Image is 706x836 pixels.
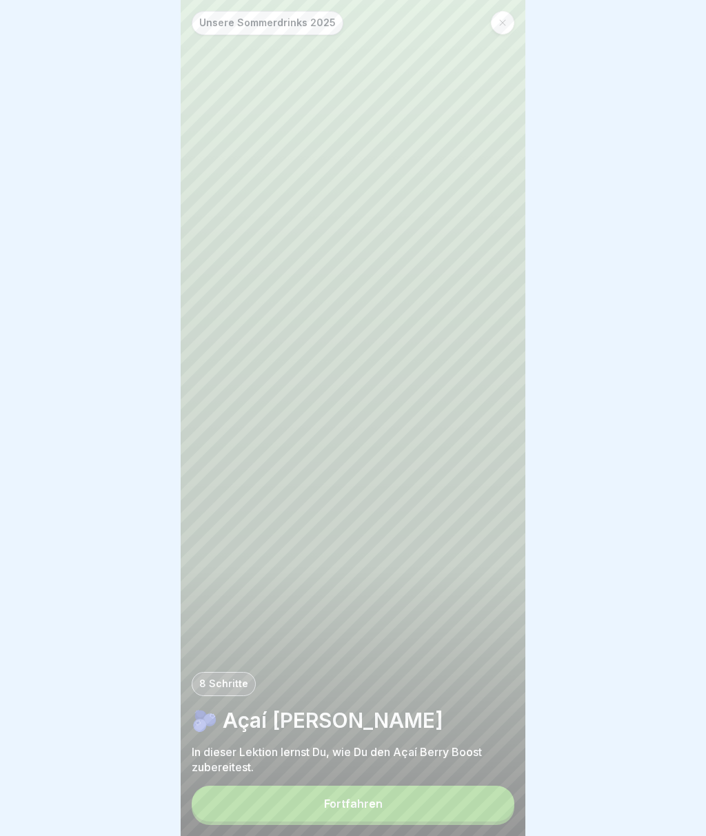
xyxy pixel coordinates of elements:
[199,678,248,690] p: 8 Schritte
[192,744,514,775] p: In dieser Lektion lernst Du, wie Du den Açaí Berry Boost zubereitest.
[199,17,336,29] p: Unsere Sommerdrinks 2025
[192,786,514,822] button: Fortfahren
[192,707,514,733] p: 🫐 Açaí [PERSON_NAME]
[324,797,383,810] div: Fortfahren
